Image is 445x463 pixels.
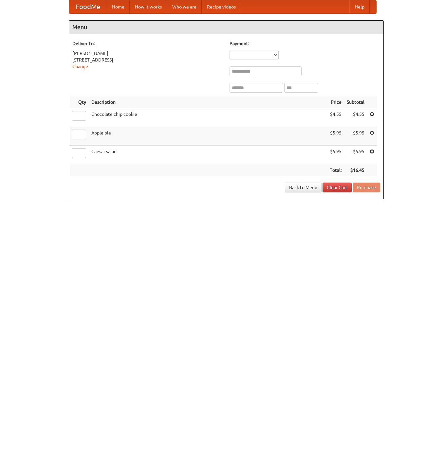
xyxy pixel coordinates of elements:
[72,50,223,57] div: [PERSON_NAME]
[69,21,383,34] h4: Menu
[69,96,89,108] th: Qty
[344,108,367,127] td: $4.55
[353,183,380,192] button: Purchase
[72,57,223,63] div: [STREET_ADDRESS]
[327,96,344,108] th: Price
[72,64,88,69] a: Change
[323,183,352,192] a: Clear Cart
[327,164,344,176] th: Total:
[327,127,344,146] td: $5.95
[89,146,327,164] td: Caesar salad
[72,40,223,47] h5: Deliver To:
[327,108,344,127] td: $4.55
[202,0,241,13] a: Recipe videos
[89,127,327,146] td: Apple pie
[107,0,130,13] a: Home
[327,146,344,164] td: $5.95
[344,96,367,108] th: Subtotal
[285,183,322,192] a: Back to Menu
[230,40,380,47] h5: Payment:
[130,0,167,13] a: How it works
[167,0,202,13] a: Who we are
[344,164,367,176] th: $16.45
[344,146,367,164] td: $5.95
[349,0,370,13] a: Help
[69,0,107,13] a: FoodMe
[89,96,327,108] th: Description
[89,108,327,127] td: Chocolate chip cookie
[344,127,367,146] td: $5.95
